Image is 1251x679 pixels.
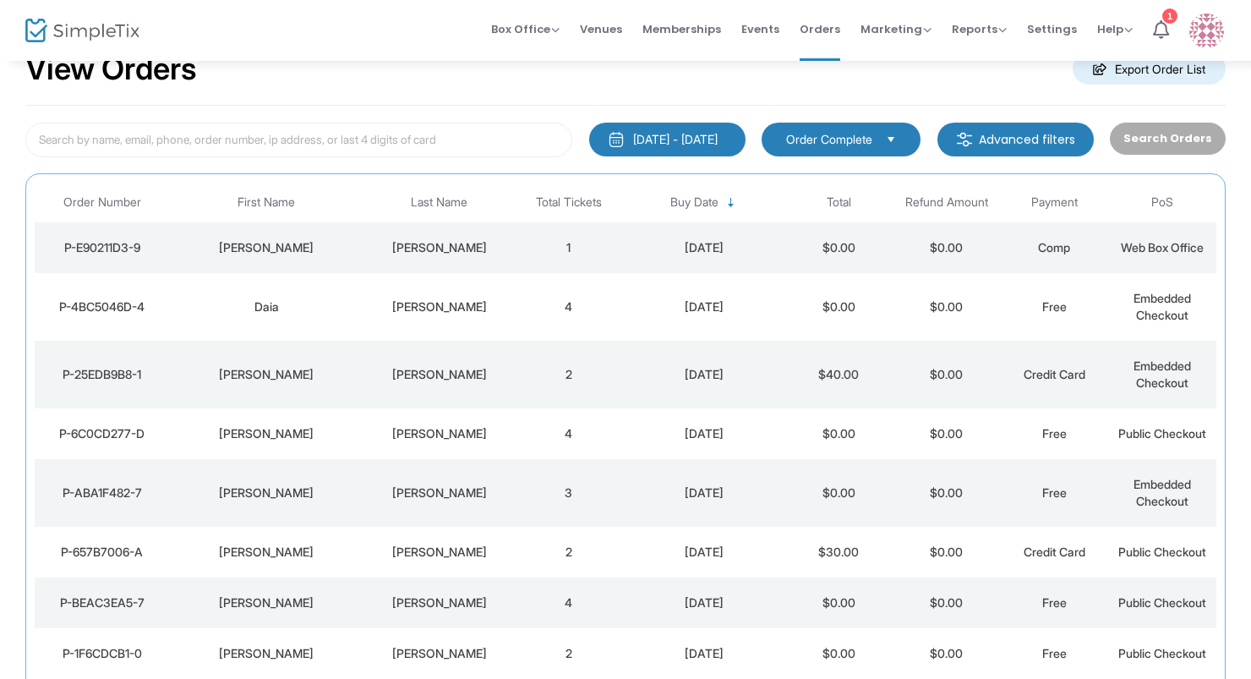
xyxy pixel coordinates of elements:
th: Total Tickets [515,183,623,222]
span: Credit Card [1024,367,1085,381]
div: Data table [35,183,1216,679]
input: Search by name, email, phone, order number, ip address, or last 4 digits of card [25,123,572,157]
div: 8/22/2025 [627,425,781,442]
img: monthly [608,131,625,148]
button: Select [879,130,903,149]
div: P-1F6CDCB1-0 [39,645,166,662]
span: Order Complete [786,131,872,148]
td: $0.00 [893,408,1001,459]
span: Help [1097,21,1133,37]
div: 8/22/2025 [627,485,781,501]
td: $0.00 [784,578,893,628]
span: Public Checkout [1118,545,1206,559]
div: P-ABA1F482-7 [39,485,166,501]
td: $0.00 [784,222,893,273]
div: Garza [368,239,511,256]
button: [DATE] - [DATE] [589,123,746,156]
td: $30.00 [784,527,893,578]
div: 8/22/2025 [627,366,781,383]
div: 8/22/2025 [627,645,781,662]
td: $0.00 [893,459,1001,527]
span: Memberships [642,8,721,51]
div: Evan [174,239,360,256]
td: $0.00 [893,273,1001,341]
td: $0.00 [893,341,1001,408]
div: P-BEAC3EA5-7 [39,594,166,611]
span: Free [1042,426,1067,441]
div: 8/22/2025 [627,544,781,561]
span: Marketing [860,21,931,37]
td: 2 [515,527,623,578]
div: Dawn [174,485,360,501]
span: Payment [1031,195,1078,210]
span: Last Name [411,195,467,210]
span: Free [1042,595,1067,610]
span: Embedded Checkout [1134,291,1191,322]
div: Babbush [368,485,511,501]
td: $40.00 [784,341,893,408]
span: Credit Card [1024,545,1085,559]
td: $0.00 [893,527,1001,578]
div: 8/22/2025 [627,239,781,256]
td: $0.00 [893,578,1001,628]
span: Sortable [724,196,738,210]
td: 3 [515,459,623,527]
img: filter [956,131,973,148]
div: Stephanie [174,544,360,561]
div: [DATE] - [DATE] [633,131,718,148]
span: Web Box Office [1121,240,1204,255]
span: Box Office [491,21,560,37]
div: Miles Kelliher [368,366,511,383]
td: $0.00 [784,273,893,341]
div: Dobert [368,594,511,611]
div: Dobert [368,645,511,662]
span: Embedded Checkout [1134,359,1191,390]
td: $0.00 [893,628,1001,679]
td: $0.00 [784,628,893,679]
h2: View Orders [25,51,197,88]
span: Reports [952,21,1007,37]
td: $0.00 [784,408,893,459]
span: Public Checkout [1118,595,1206,610]
m-button: Advanced filters [937,123,1094,156]
span: Comp [1038,240,1070,255]
div: P-25EDB9B8-1 [39,366,166,383]
m-button: Export Order List [1073,53,1226,85]
div: P-4BC5046D-4 [39,298,166,315]
span: Events [741,8,779,51]
div: 1 [1162,8,1177,24]
span: Order Number [63,195,141,210]
div: 8/22/2025 [627,298,781,315]
div: P-E90211D3-9 [39,239,166,256]
th: Refund Amount [893,183,1001,222]
td: 4 [515,273,623,341]
td: 1 [515,222,623,273]
td: 4 [515,408,623,459]
td: 4 [515,578,623,628]
th: Total [784,183,893,222]
div: christine [174,366,360,383]
td: $0.00 [893,222,1001,273]
div: Daia [174,298,360,315]
div: Renee [174,594,360,611]
span: PoS [1151,195,1173,210]
div: P-6C0CD277-D [39,425,166,442]
span: Venues [580,8,622,51]
span: Embedded Checkout [1134,477,1191,508]
td: 2 [515,628,623,679]
span: Free [1042,299,1067,314]
div: Heather [174,425,360,442]
span: Free [1042,646,1067,660]
div: Fisher [368,544,511,561]
td: $0.00 [784,459,893,527]
span: Settings [1027,8,1077,51]
td: 2 [515,341,623,408]
span: Orders [800,8,840,51]
span: Public Checkout [1118,646,1206,660]
span: First Name [238,195,295,210]
div: P-657B7006-A [39,544,166,561]
div: Renee [174,645,360,662]
div: 8/22/2025 [627,594,781,611]
div: Bromberg [368,298,511,315]
span: Buy Date [670,195,718,210]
